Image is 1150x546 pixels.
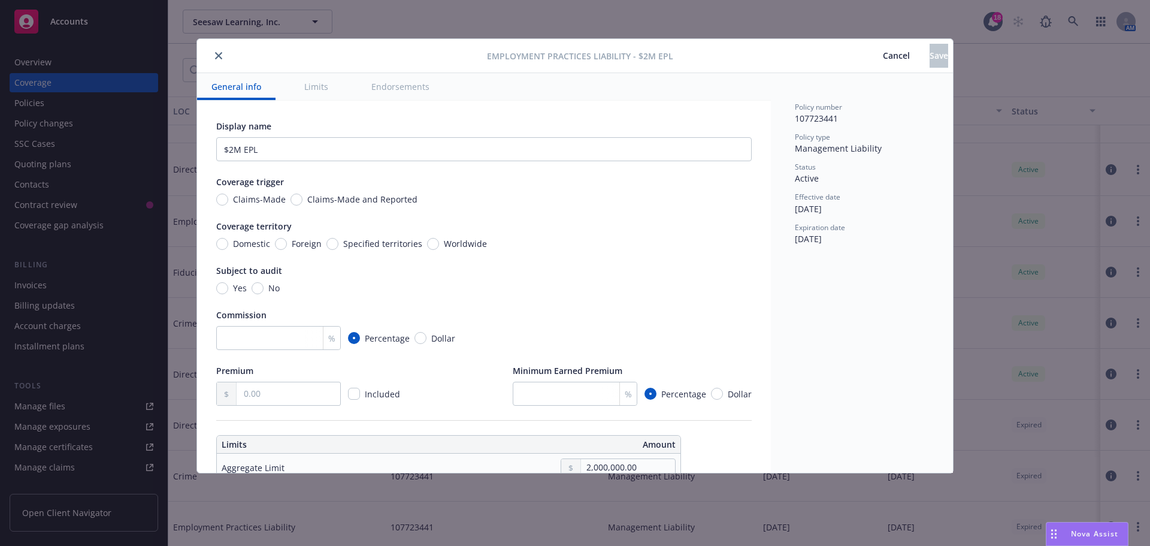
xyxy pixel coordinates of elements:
[427,238,439,250] input: Worldwide
[343,237,422,250] span: Specified territories
[444,237,487,250] span: Worldwide
[728,388,752,400] span: Dollar
[252,282,264,294] input: No
[326,238,338,250] input: Specified territories
[795,192,840,202] span: Effective date
[414,332,426,344] input: Dollar
[930,50,948,61] span: Save
[307,193,417,206] span: Claims-Made and Reported
[883,50,910,61] span: Cancel
[644,388,656,400] input: Percentage
[795,102,842,112] span: Policy number
[795,113,838,124] span: 107723441
[216,221,292,232] span: Coverage territory
[216,309,267,321] span: Commission
[197,73,276,100] button: General info
[216,194,228,206] input: Claims-Made
[930,44,948,68] button: Save
[216,365,253,376] span: Premium
[216,282,228,294] input: Yes
[795,143,882,154] span: Management Liability
[1046,523,1061,545] div: Drag to move
[795,203,822,215] span: [DATE]
[268,282,280,294] span: No
[431,332,455,345] span: Dollar
[863,44,930,68] button: Cancel
[222,461,285,474] div: Aggregate Limit
[513,365,622,376] span: Minimum Earned Premium
[365,332,410,345] span: Percentage
[348,332,360,344] input: Percentage
[211,49,226,63] button: close
[216,238,228,250] input: Domestic
[290,194,302,206] input: Claims-Made and Reported
[581,459,675,476] input: 0.00
[216,120,271,132] span: Display name
[625,388,632,400] span: %
[217,436,402,454] th: Limits
[275,238,287,250] input: Foreign
[487,50,673,62] span: Employment Practices Liability - $2M EPL
[237,382,340,405] input: 0.00
[216,176,284,188] span: Coverage trigger
[795,222,845,233] span: Expiration date
[661,388,706,400] span: Percentage
[365,388,400,400] span: Included
[233,193,286,206] span: Claims-Made
[292,237,322,250] span: Foreign
[233,237,270,250] span: Domestic
[216,265,282,276] span: Subject to audit
[290,73,343,100] button: Limits
[795,132,830,142] span: Policy type
[328,332,335,345] span: %
[453,436,680,454] th: Amount
[795,162,816,172] span: Status
[1071,529,1118,539] span: Nova Assist
[233,282,247,294] span: Yes
[357,73,444,100] button: Endorsements
[795,233,822,245] span: [DATE]
[711,388,723,400] input: Dollar
[795,173,819,184] span: Active
[1046,522,1128,546] button: Nova Assist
